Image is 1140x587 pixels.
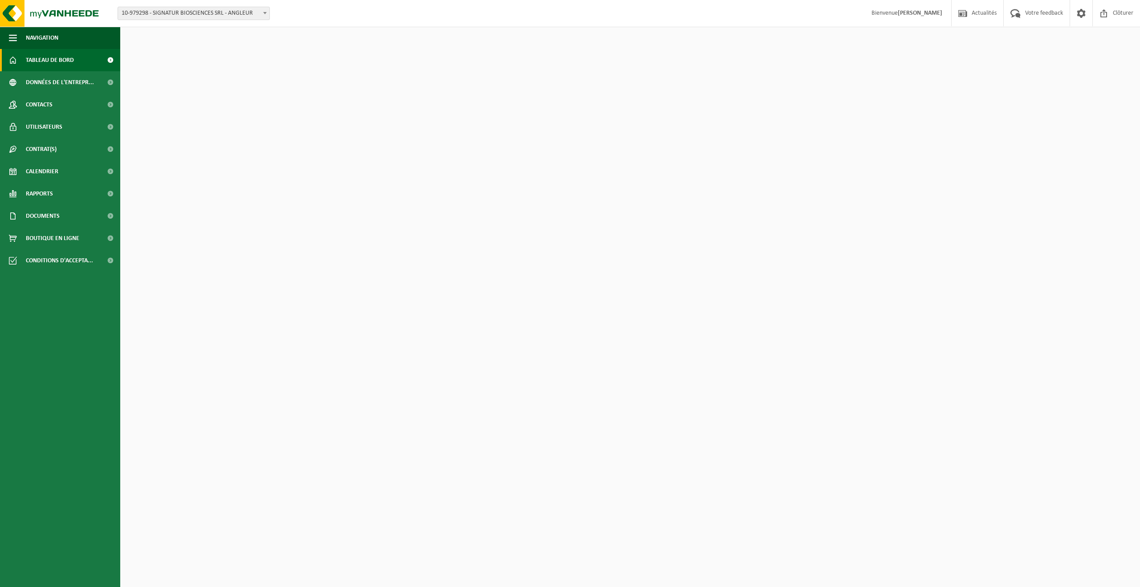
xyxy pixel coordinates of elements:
span: Navigation [26,27,58,49]
span: Contacts [26,94,53,116]
span: 10-979298 - SIGNATUR BIOSCIENCES SRL - ANGLEUR [118,7,269,20]
span: Documents [26,205,60,227]
span: Tableau de bord [26,49,74,71]
span: Boutique en ligne [26,227,79,249]
strong: [PERSON_NAME] [898,10,942,16]
span: Utilisateurs [26,116,62,138]
span: Données de l'entrepr... [26,71,94,94]
span: Conditions d'accepta... [26,249,93,272]
span: Contrat(s) [26,138,57,160]
span: Rapports [26,183,53,205]
span: Calendrier [26,160,58,183]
